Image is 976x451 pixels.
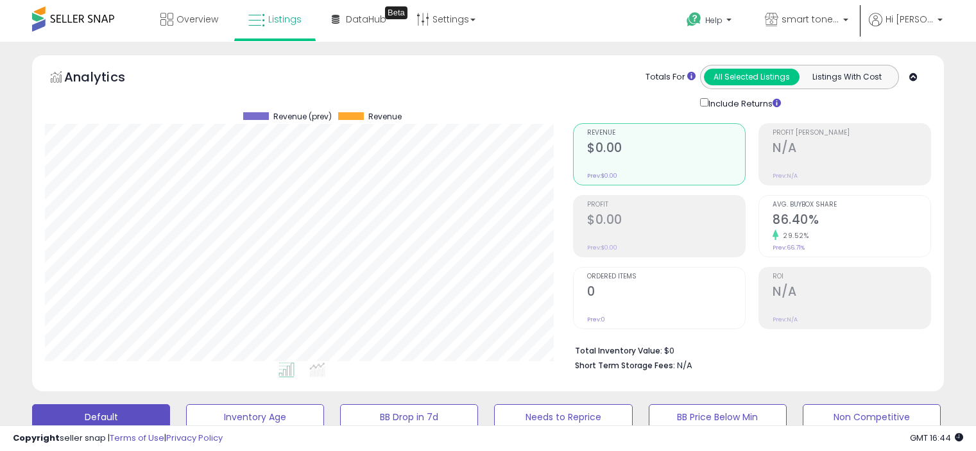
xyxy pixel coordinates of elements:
[773,130,930,137] span: Profit [PERSON_NAME]
[704,69,800,85] button: All Selected Listings
[587,140,745,158] h2: $0.00
[705,15,723,26] span: Help
[676,2,744,42] a: Help
[110,432,164,444] a: Terms of Use
[773,212,930,230] h2: 86.40%
[368,112,402,121] span: Revenue
[13,432,223,445] div: seller snap | |
[494,404,632,430] button: Needs to Reprice
[677,359,692,371] span: N/A
[773,273,930,280] span: ROI
[773,244,805,251] small: Prev: 66.71%
[869,13,943,42] a: Hi [PERSON_NAME]
[799,69,895,85] button: Listings With Cost
[803,404,941,430] button: Non Competitive
[587,212,745,230] h2: $0.00
[176,13,218,26] span: Overview
[587,244,617,251] small: Prev: $0.00
[346,13,386,26] span: DataHub
[385,6,407,19] div: Tooltip anchor
[778,231,809,241] small: 29.52%
[575,342,921,357] li: $0
[64,68,150,89] h5: Analytics
[587,130,745,137] span: Revenue
[587,316,605,323] small: Prev: 0
[646,71,696,83] div: Totals For
[273,112,332,121] span: Revenue (prev)
[587,273,745,280] span: Ordered Items
[587,201,745,208] span: Profit
[575,360,675,371] b: Short Term Storage Fees:
[575,345,662,356] b: Total Inventory Value:
[690,96,796,110] div: Include Returns
[773,284,930,302] h2: N/A
[32,404,170,430] button: Default
[340,404,478,430] button: BB Drop in 7d
[773,140,930,158] h2: N/A
[782,13,839,26] span: smart toners
[268,13,302,26] span: Listings
[649,404,787,430] button: BB Price Below Min
[773,201,930,208] span: Avg. Buybox Share
[910,432,963,444] span: 2025-10-13 16:44 GMT
[186,404,324,430] button: Inventory Age
[587,284,745,302] h2: 0
[166,432,223,444] a: Privacy Policy
[587,172,617,180] small: Prev: $0.00
[773,172,798,180] small: Prev: N/A
[886,13,934,26] span: Hi [PERSON_NAME]
[13,432,60,444] strong: Copyright
[773,316,798,323] small: Prev: N/A
[686,12,702,28] i: Get Help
